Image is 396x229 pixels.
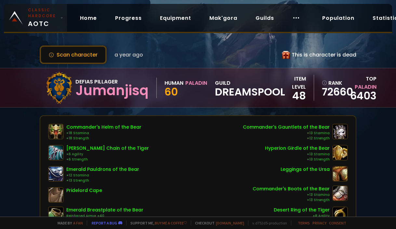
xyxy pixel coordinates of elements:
[48,187,64,203] img: item-14673
[66,166,139,173] div: Emerald Pauldrons of the Bear
[66,173,139,178] div: +12 Stamina
[75,86,149,95] div: Jumanjisq
[265,152,330,157] div: +13 Stamina
[66,178,139,183] div: +13 Strength
[312,221,326,225] a: Privacy
[165,84,178,99] span: 60
[298,221,310,225] a: Terms
[66,131,141,136] div: +18 Stamina
[274,207,330,213] div: Desert Ring of the Tiger
[28,7,58,19] small: Classic Hardcore
[191,221,244,225] span: Checkout
[332,124,348,139] img: item-10380
[40,45,107,64] button: Scan character
[282,51,356,59] div: This is character is dead
[48,145,64,160] img: item-12042
[250,11,279,25] a: Guilds
[285,75,306,91] div: item level
[248,221,287,225] span: v. d752d5 - production
[28,7,58,29] span: AOTC
[317,11,360,25] a: Population
[253,185,330,192] div: Commander's Boots of the Bear
[215,87,285,97] span: DreamsPool
[4,4,67,32] a: Classic HardcoreAOTC
[322,87,346,97] a: 72660
[243,124,330,131] div: Commander's Gauntlets of the Bear
[285,91,306,101] div: 48
[155,11,196,25] a: Equipment
[350,88,376,103] a: 6403
[66,213,143,219] div: Reinforced Armor +40
[92,221,117,225] a: Report a bug
[66,136,141,141] div: +18 Strength
[355,83,376,91] span: Paladin
[114,51,143,59] span: a year ago
[126,221,187,225] span: Support me,
[332,185,348,201] img: item-10376
[48,166,64,182] img: item-10281
[281,166,330,173] div: Leggings of the Ursa
[265,145,330,152] div: Hyperion Girdle of the Bear
[243,136,330,141] div: +12 Strength
[253,192,330,197] div: +13 Stamina
[66,152,149,157] div: +6 Agility
[110,11,147,25] a: Progress
[243,131,330,136] div: +13 Stamina
[332,207,348,222] img: item-12013
[165,79,183,87] div: Human
[350,75,376,91] div: Top
[322,79,346,87] div: rank
[48,207,64,222] img: item-10275
[215,79,285,97] div: guild
[48,124,64,139] img: item-10379
[54,221,83,225] span: Made by
[73,221,83,225] a: a fan
[66,124,141,131] div: Commander's Helm of the Bear
[66,145,149,152] div: [PERSON_NAME] Chain of the Tiger
[253,197,330,203] div: +13 Strength
[332,166,348,182] img: item-21316
[274,213,330,219] div: +8 Agility
[329,221,346,225] a: Consent
[155,221,187,225] a: Buy me a coffee
[66,187,102,194] div: Pridelord Cape
[66,157,149,162] div: +6 Strength
[332,145,348,160] img: item-10387
[66,207,143,213] div: Emerald Breastplate of the Bear
[185,79,207,87] div: Paladin
[216,221,244,225] a: [DOMAIN_NAME]
[265,157,330,162] div: +13 Strength
[204,11,243,25] a: Mak'gora
[75,11,102,25] a: Home
[75,78,149,86] div: Defias Pillager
